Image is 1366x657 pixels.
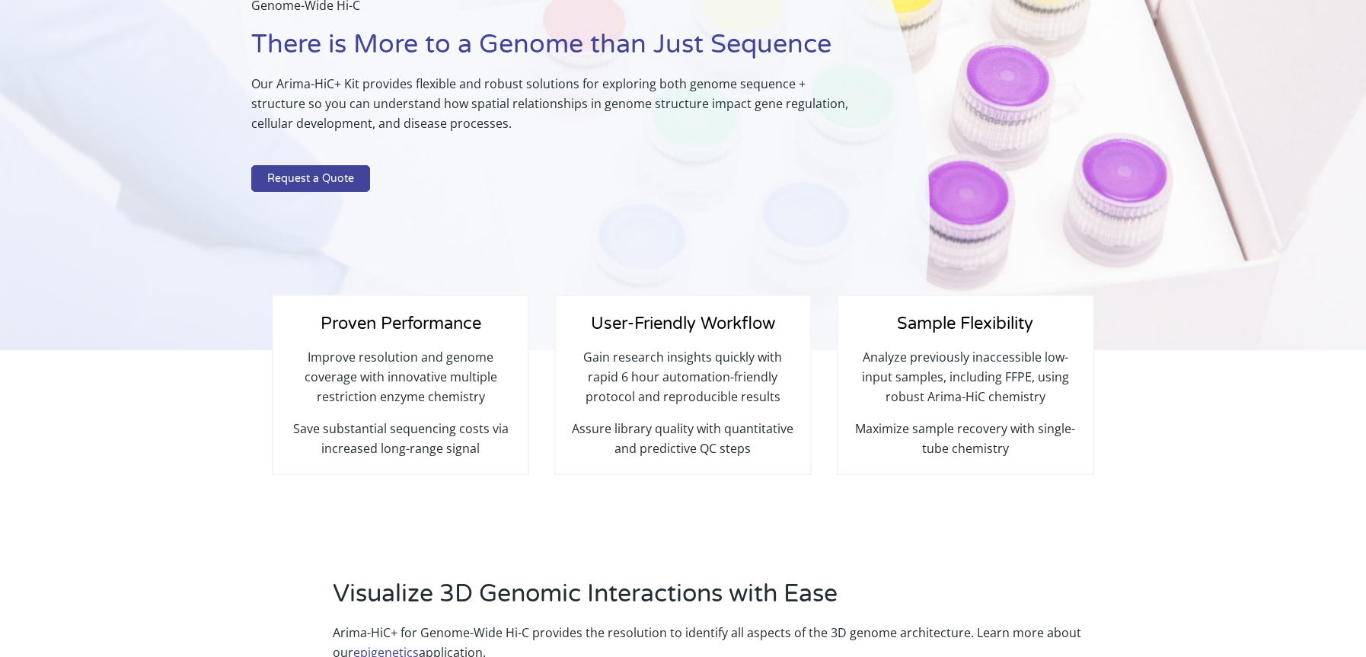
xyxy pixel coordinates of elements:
[251,27,854,74] h1: There is More to a Genome than Just Sequence
[854,347,1077,419] p: Analyze previously inaccessible low-input samples, including FFPE, using robust Arima-HiC chemistry
[571,347,795,419] p: Gain research insights quickly with rapid 6 hour automation-friendly protocol and reproducible re...
[897,314,1033,333] span: Sample Flexibility
[289,419,512,458] p: Save substantial sequencing costs via increased long-range signal
[591,314,775,333] span: User-Friendly Workflow
[321,314,481,333] span: Proven Performance
[571,419,795,458] p: Assure library quality with quantitative and predictive QC steps
[251,74,854,145] p: Our Arima-HiC+ Kit provides flexible and robust solutions for exploring both genome sequence + st...
[289,347,512,419] p: Improve resolution and genome coverage with innovative multiple restriction enzyme chemistry
[854,419,1077,458] p: Maximize sample recovery with single-tube chemistry
[251,165,370,193] a: Request a Quote
[333,577,1094,623] h2: Visualize 3D Genomic Interactions with Ease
